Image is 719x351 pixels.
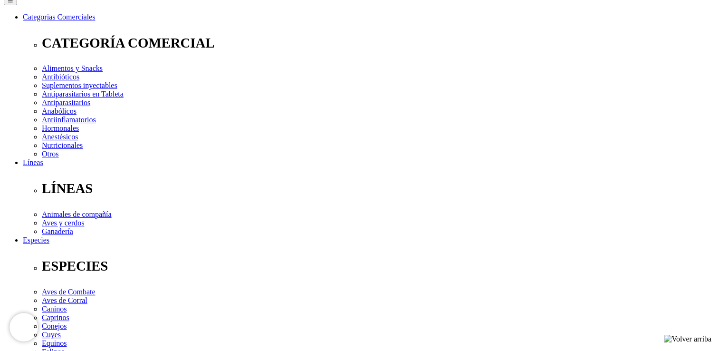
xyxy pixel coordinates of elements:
[42,210,112,218] a: Animales de compañía
[42,219,84,227] a: Aves y cerdos
[42,133,78,141] a: Anestésicos
[42,98,90,107] a: Antiparasitarios
[10,313,38,341] iframe: Brevo live chat
[23,13,95,21] a: Categorías Comerciales
[42,81,117,89] a: Suplementos inyectables
[42,258,715,274] p: ESPECIES
[42,141,83,149] a: Nutricionales
[42,313,69,322] a: Caprinos
[42,35,715,51] p: CATEGORÍA COMERCIAL
[42,339,67,347] a: Equinos
[42,331,61,339] a: Cuyes
[42,64,103,72] a: Alimentos y Snacks
[42,124,79,132] a: Hormonales
[42,181,715,196] p: LÍNEAS
[42,90,124,98] a: Antiparasitarios en Tableta
[664,335,711,343] img: Volver arriba
[23,158,43,166] a: Líneas
[42,116,96,124] a: Antiinflamatorios
[42,73,79,81] a: Antibióticos
[42,322,67,330] a: Conejos
[23,236,49,244] a: Especies
[42,107,77,115] a: Anabólicos
[42,288,96,296] a: Aves de Combate
[42,305,67,313] a: Caninos
[42,150,59,158] a: Otros
[42,296,87,304] a: Aves de Corral
[42,227,73,235] a: Ganadería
